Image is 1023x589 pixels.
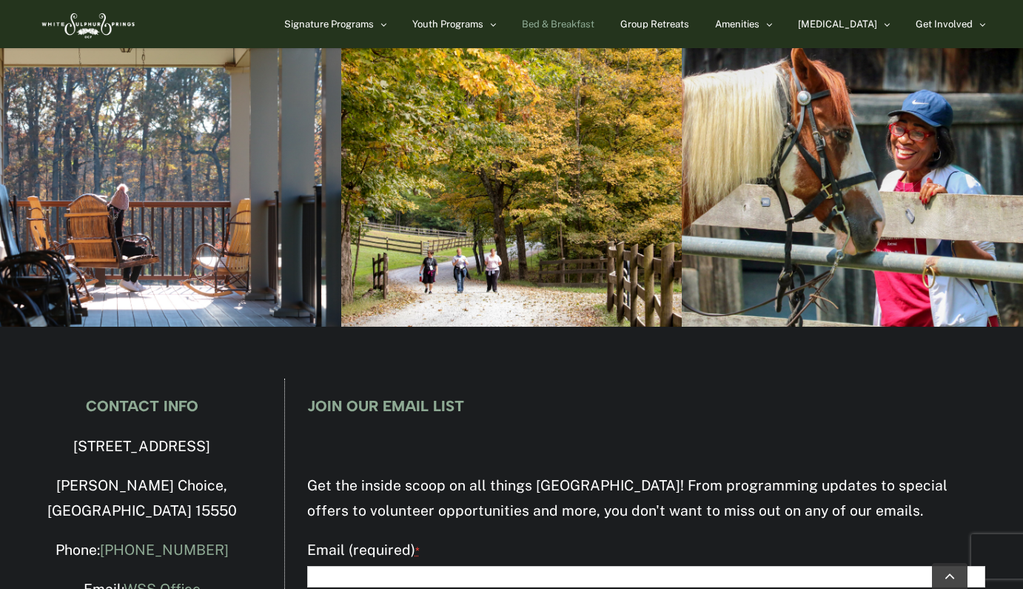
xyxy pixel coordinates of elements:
[412,19,483,29] span: Youth Programs
[307,398,985,414] h4: JOIN OUR EMAIL LIST
[284,19,374,29] span: Signature Programs
[38,473,246,524] p: [PERSON_NAME] Choice, [GEOGRAPHIC_DATA] 15550
[798,19,877,29] span: [MEDICAL_DATA]
[38,538,246,563] p: Phone:
[307,538,985,564] label: Email (required)
[38,398,246,414] h4: CONTACT INFO
[307,473,985,524] p: Get the inside scoop on all things [GEOGRAPHIC_DATA]! From programming updates to special offers ...
[620,19,689,29] span: Group Retreats
[715,19,759,29] span: Amenities
[916,19,973,29] span: Get Involved
[522,19,594,29] span: Bed & Breakfast
[38,434,246,459] p: [STREET_ADDRESS]
[100,542,229,558] a: [PHONE_NUMBER]
[415,545,420,557] abbr: required
[38,4,137,44] img: White Sulphur Springs Logo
